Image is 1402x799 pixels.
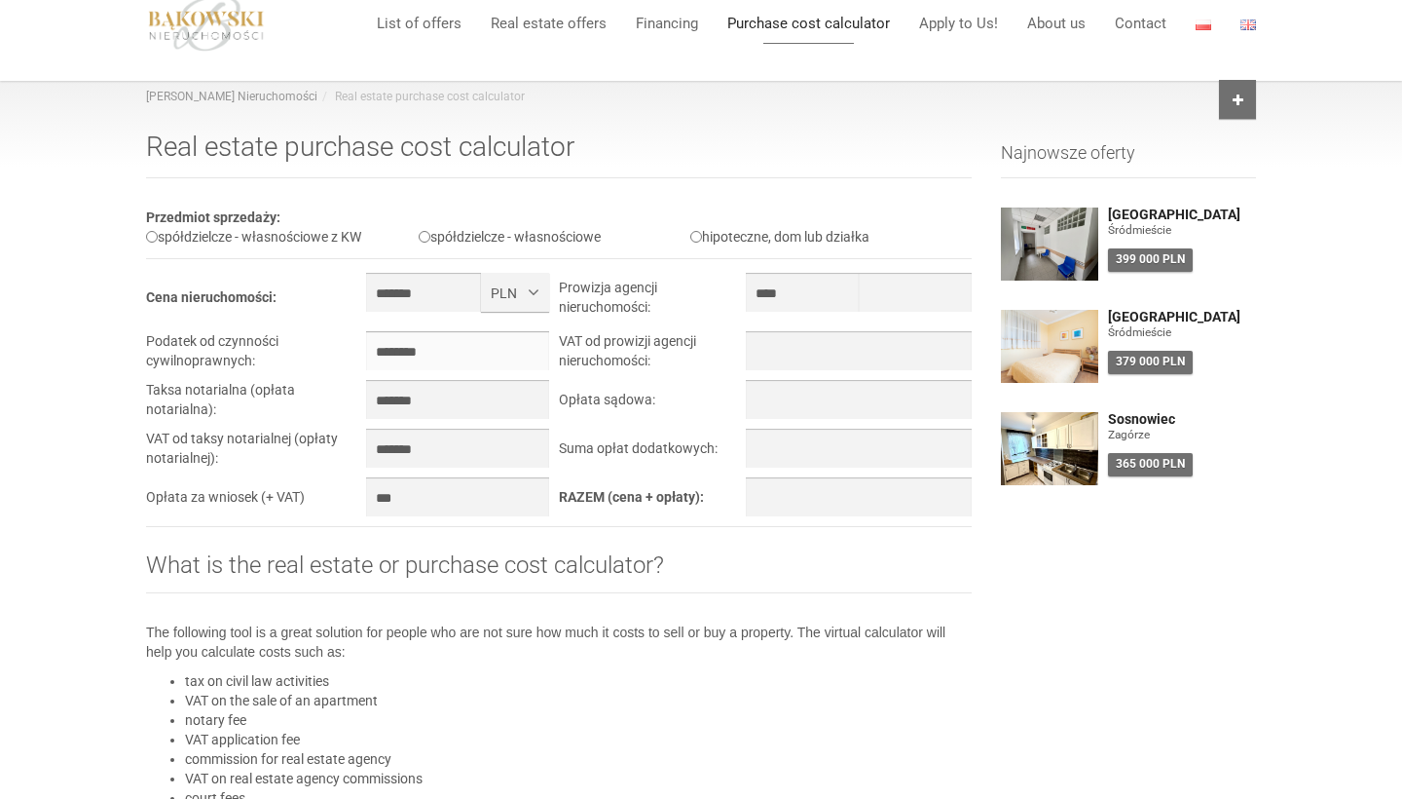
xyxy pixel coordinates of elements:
li: VAT on the sale of an apartment [185,691,972,710]
td: VAT od prowizji agencji nieruchomości: [559,331,746,380]
td: Taksa notarialna (opłata notarialna): [146,380,366,429]
div: 379 000 PLN [1108,351,1193,373]
a: List of offers [362,4,476,43]
li: commission for real estate agency [185,749,972,769]
figure: Śródmieście [1108,222,1257,239]
td: Opłata za wniosek (+ VAT) [146,477,366,526]
li: notary fee [185,710,972,730]
h1: Real estate purchase cost calculator [146,133,972,178]
div: 365 000 PLN [1108,453,1193,476]
figure: Śródmieście [1108,324,1257,341]
li: tax on civil law activities [185,671,972,691]
h3: Najnowsze oferty [1001,143,1257,178]
a: Real estate offers [476,4,621,43]
input: hipoteczne, dom lub działka [690,231,702,243]
label: spółdzielcze - własnościowe [419,229,601,245]
input: spółdzielcze - własnościowe z KW [146,231,158,243]
a: [GEOGRAPHIC_DATA] [1108,208,1257,222]
a: About us [1013,4,1100,43]
li: VAT application fee [185,730,972,749]
p: The following tool is a great solution for people who are not sure how much it costs to sell or b... [146,623,972,662]
a: Purchase cost calculator [713,4,904,43]
li: Real estate purchase cost calculator [317,89,525,105]
a: Contact [1100,4,1181,43]
figure: Zagórze [1108,427,1257,443]
div: 399 000 PLN [1108,248,1193,271]
a: Sosnowiec [1108,412,1257,427]
a: Financing [621,4,713,43]
label: hipoteczne, dom lub działka [690,229,869,245]
a: [PERSON_NAME] Nieruchomości [146,90,317,103]
b: RAZEM (cena + opłaty): [559,489,704,505]
td: Opłata sądowa: [559,380,746,429]
b: Cena nieruchomości: [146,289,277,305]
a: Apply to Us! [904,4,1013,43]
td: VAT od taksy notarialnej (opłaty notarialnej): [146,429,366,477]
button: PLN [481,273,549,312]
td: Podatek od czynności cywilnoprawnych: [146,331,366,380]
img: English [1240,19,1256,30]
li: VAT on real estate agency commissions [185,769,972,788]
td: Prowizja agencji nieruchomości: [559,273,746,331]
b: Przedmiot sprzedaży: [146,209,280,225]
a: [GEOGRAPHIC_DATA] [1108,310,1257,324]
input: spółdzielcze - własnościowe [419,231,430,243]
td: Suma opłat dodatkowych: [559,429,746,477]
img: Polski [1196,19,1211,30]
label: spółdzielcze - własnościowe z KW [146,229,361,245]
h2: What is the real estate or purchase cost calculator? [146,552,972,593]
span: PLN [491,284,525,303]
